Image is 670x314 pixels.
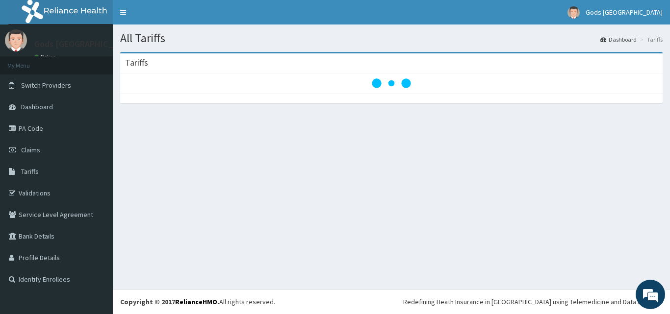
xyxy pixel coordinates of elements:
footer: All rights reserved. [113,289,670,314]
a: Online [34,53,58,60]
h1: All Tariffs [120,32,663,45]
p: Gods [GEOGRAPHIC_DATA] [34,40,136,48]
div: Redefining Heath Insurance in [GEOGRAPHIC_DATA] using Telemedicine and Data Science! [403,297,663,307]
span: Switch Providers [21,81,71,90]
svg: audio-loading [372,64,411,103]
img: User Image [567,6,580,19]
a: RelianceHMO [175,297,217,306]
h3: Tariffs [125,58,148,67]
li: Tariffs [638,35,663,44]
span: Gods [GEOGRAPHIC_DATA] [586,8,663,17]
a: Dashboard [600,35,637,44]
img: User Image [5,29,27,51]
span: Claims [21,145,40,154]
span: Dashboard [21,102,53,111]
span: Tariffs [21,167,39,176]
strong: Copyright © 2017 . [120,297,219,306]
